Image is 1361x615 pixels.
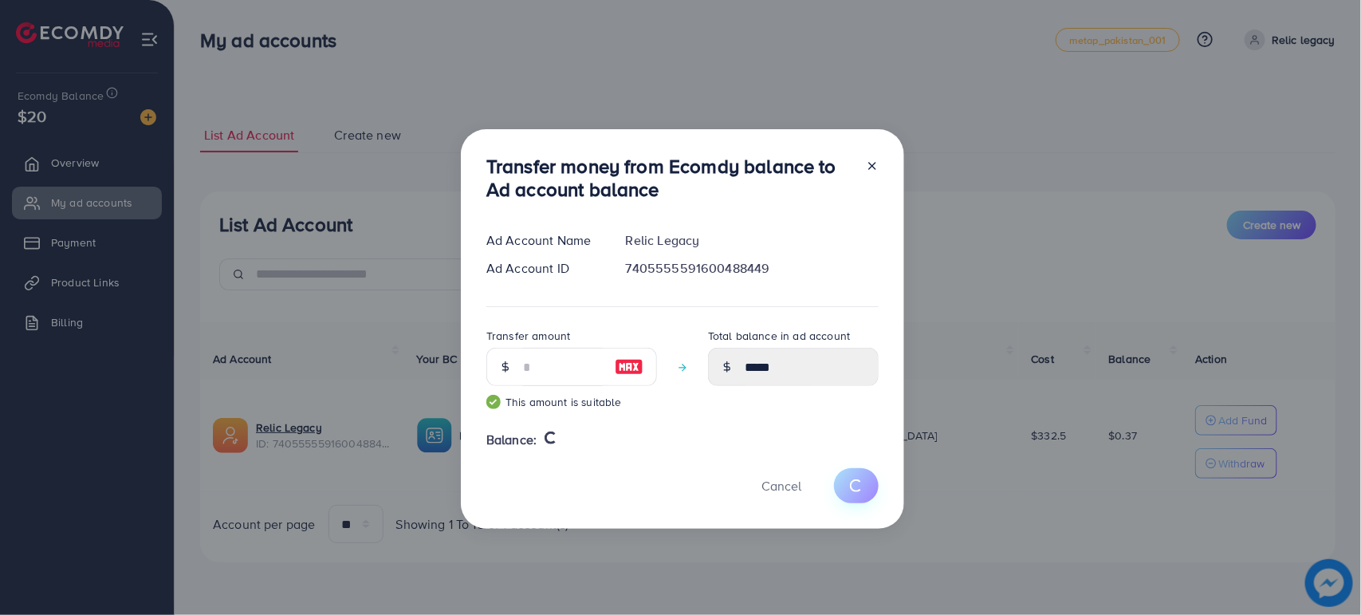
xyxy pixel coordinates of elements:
div: 7405555591600488449 [613,259,891,278]
span: Balance: [486,431,537,449]
label: Transfer amount [486,328,570,344]
div: Ad Account ID [474,259,613,278]
img: guide [486,395,501,409]
div: Relic Legacy [613,231,891,250]
span: Cancel [761,477,801,495]
div: Ad Account Name [474,231,613,250]
small: This amount is suitable [486,394,657,410]
button: Cancel [741,468,821,503]
label: Total balance in ad account [708,328,850,344]
h3: Transfer money from Ecomdy balance to Ad account balance [486,155,853,201]
img: image [615,357,643,376]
